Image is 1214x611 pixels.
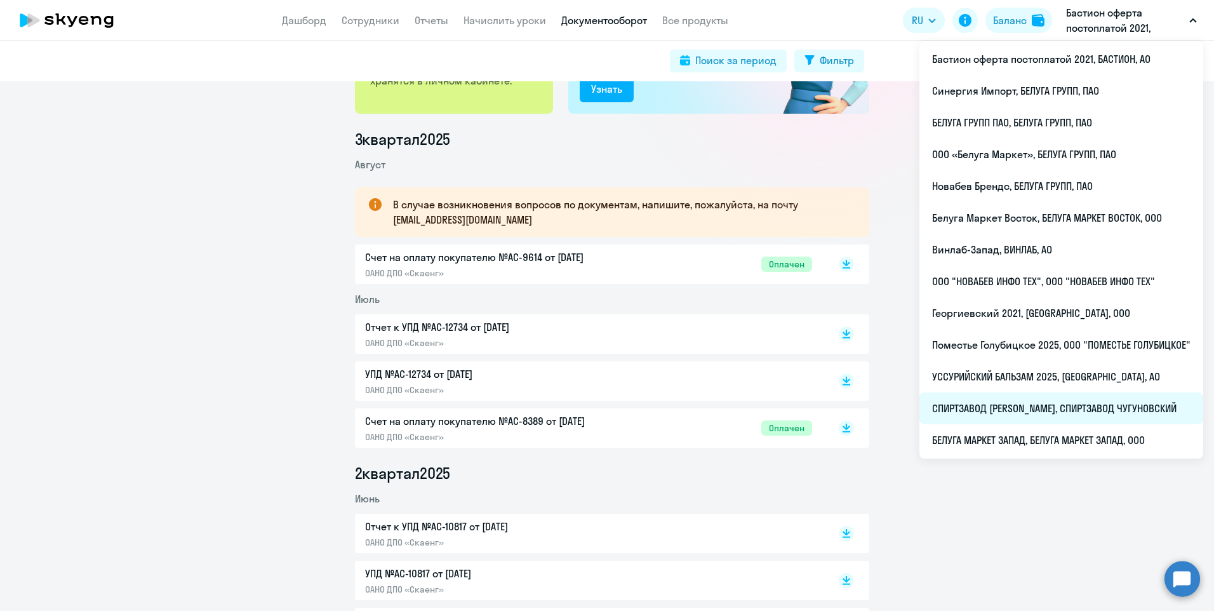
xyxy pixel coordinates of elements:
[365,537,632,548] p: ОАНО ДПО «Скаенг»
[365,413,632,429] p: Счет на оплату покупателю №AC-8389 от [DATE]
[365,384,632,396] p: ОАНО ДПО «Скаенг»
[355,158,385,171] span: Август
[355,293,380,305] span: Июль
[365,519,812,548] a: Отчет к УПД №AC-10817 от [DATE]ОАНО ДПО «Скаенг»
[365,584,632,595] p: ОАНО ДПО «Скаенг»
[985,8,1052,33] button: Балансbalance
[919,41,1203,459] ul: RU
[365,566,812,595] a: УПД №AC-10817 от [DATE]ОАНО ДПО «Скаенг»
[761,257,812,272] span: Оплачен
[670,50,787,72] button: Поиск за период
[365,250,632,265] p: Счет на оплату покупателю №AC-9614 от [DATE]
[365,519,632,534] p: Отчет к УПД №AC-10817 от [DATE]
[365,337,632,349] p: ОАНО ДПО «Скаенг»
[393,197,846,227] p: В случае возникновения вопросов по документам, напишите, пожалуйста, на почту [EMAIL_ADDRESS][DOM...
[365,413,812,443] a: Счет на оплату покупателю №AC-8389 от [DATE]ОАНО ДПО «Скаенг»Оплачен
[695,53,777,68] div: Поиск за период
[365,366,632,382] p: УПД №AC-12734 от [DATE]
[365,267,632,279] p: ОАНО ДПО «Скаенг»
[365,366,812,396] a: УПД №AC-12734 от [DATE]ОАНО ДПО «Скаенг»
[1066,5,1184,36] p: Бастион оферта постоплатой 2021, БАСТИОН, АО
[365,566,632,581] p: УПД №AC-10817 от [DATE]
[794,50,864,72] button: Фильтр
[912,13,923,28] span: RU
[355,129,869,149] li: 3 квартал 2025
[903,8,945,33] button: RU
[761,420,812,436] span: Оплачен
[365,319,812,349] a: Отчет к УПД №AC-12734 от [DATE]ОАНО ДПО «Скаенг»
[464,14,546,27] a: Начислить уроки
[580,77,634,102] button: Узнать
[282,14,326,27] a: Дашборд
[365,250,812,279] a: Счет на оплату покупателю №AC-9614 от [DATE]ОАНО ДПО «Скаенг»Оплачен
[820,53,854,68] div: Фильтр
[342,14,399,27] a: Сотрудники
[1060,5,1203,36] button: Бастион оферта постоплатой 2021, БАСТИОН, АО
[355,492,380,505] span: Июнь
[993,13,1027,28] div: Баланс
[365,319,632,335] p: Отчет к УПД №AC-12734 от [DATE]
[415,14,448,27] a: Отчеты
[561,14,647,27] a: Документооборот
[662,14,728,27] a: Все продукты
[355,463,869,483] li: 2 квартал 2025
[591,81,622,97] div: Узнать
[1032,14,1044,27] img: balance
[365,431,632,443] p: ОАНО ДПО «Скаенг»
